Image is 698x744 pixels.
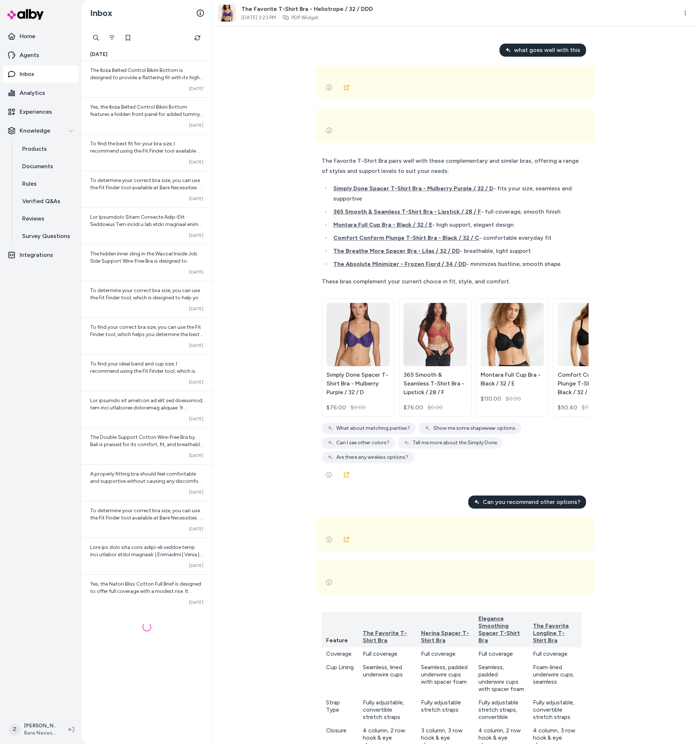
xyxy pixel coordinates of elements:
[529,696,582,724] td: Fully adjustable, convertible stretch straps
[22,232,70,240] p: Survey Questions
[529,647,582,661] td: Full coverage
[363,630,407,644] span: The Favorite T-Shirt Bra
[3,28,79,45] a: Home
[474,647,529,661] td: Full coverage
[582,403,600,412] span: $72.00
[333,260,466,267] span: The Absolute Minimizer - Frozen Fjord / 34 / DD
[558,371,621,397] p: Comfort Conform Plunge T-Shirt Bra - Black / 32 / C
[189,599,203,605] span: [DATE]
[481,371,544,388] p: Montara Full Cup Bra - Black / 32 / E
[81,171,212,207] a: To determine your correct bra size, you can use the Fit Finder tool available at Bare Necessities...
[326,298,390,372] img: Simply Done Spacer T-Shirt Bra - Mulberry Purple / 32 / D
[81,501,212,538] a: To determine your correct bra size, you can use the Fit Finder tool available at Bare Necessities...
[322,468,336,482] button: See more
[322,612,358,647] th: Feature
[90,251,202,308] span: The hidden inner sling in the Wacoal Inside Job Side Support Wire-Free Bra is designed to provide...
[81,281,212,318] a: To determine your correct bra size, you can use the Fit Finder tool, which is designed to help yo...
[189,122,203,128] span: [DATE]
[483,498,580,506] span: Can you recommend other options?
[476,298,549,417] a: Montara Full Cup Bra - Black / 32 / EMontara Full Cup Bra - Black / 32 / E$110.00$0.00
[421,630,469,644] span: Nerina Spacer T-Shirt Bra
[81,207,212,244] a: Lor Ipsumdolo Sitam Consecte Adip-Elit Seddoeius Tem incidi u lab etdo magnaal enim adminimveni q...
[481,395,501,403] div: $110.00
[3,246,79,264] a: Integrations
[417,661,474,696] td: Seamless, padded underwire cups with spacer foam
[558,403,577,412] div: $50.40
[81,97,212,134] a: Yes, the Ibiza Belted Control Bikini Bottom features a hidden front panel for added tummy control...
[22,214,44,223] p: Reviews
[81,61,212,97] a: The Ibiza Belted Control Bikini Bottom is designed to provide a flattering fit with its high-wais...
[20,126,50,135] p: Knowledge
[90,471,202,637] span: A properly fitting bra should feel comfortable and supportive without causing any discomfort or p...
[331,183,582,204] li: - fits your size, seamless and supportive
[358,661,417,696] td: Seamless, lined underwire cups
[81,574,212,611] a: Yes, the Natori Bliss Cotton Full Brief is designed to offer full coverage with a modest rise. It...
[529,661,582,696] td: Foam-lined underwire cups, seamless
[90,508,203,550] span: To determine your correct bra size, you can use the Fit Finder tool available at Bare Necessities...
[413,439,497,446] span: Tell me more about the Simply Done
[333,234,479,241] span: Comfort Conform Plunge T-Shirt Bra - Black / 32 / C
[15,227,79,245] a: Survey Questions
[90,287,202,330] span: To determine your correct bra size, you can use the Fit Finder tool, which is designed to help yo...
[189,489,203,495] span: [DATE]
[218,5,235,21] img: a10163bar_heliotrope_fv.png
[105,31,119,45] button: Filter
[20,51,39,60] p: Agents
[189,269,203,275] span: [DATE]
[279,14,280,21] span: ·
[22,145,47,153] p: Products
[90,214,202,402] span: Lor Ipsumdolo Sitam Consecte Adip-Elit Seddoeius Tem incidi u lab etdo magnaal enim adminimveni q...
[322,123,336,138] button: See more
[189,379,203,385] span: [DATE]
[404,298,467,372] img: 365 Smooth & Seamless T-Shirt Bra - Lipstick / 28 / F
[15,175,79,193] a: Rules
[336,454,408,461] span: Are there any wireless options?
[331,259,582,269] li: - minimizes bustline, smooth shape
[189,159,203,165] span: [DATE]
[15,210,79,227] a: Reviews
[22,179,37,188] p: Rules
[189,306,203,312] span: [DATE]
[333,185,493,192] span: Simply Done Spacer T-Shirt Bra - Mulberry Purple / 32 / D
[481,298,544,372] img: Montara Full Cup Bra - Black / 32 / E
[81,391,212,428] a: Lor ipsumdo sit ametcon ad elit sed doeiusmod, tem inci utlaboree doloremag aliquae: 9. Adminimve...
[81,318,212,354] a: To find your correct bra size, you can use the Fit Finder tool, which helps you determine the bes...
[15,158,79,175] a: Documents
[506,395,521,403] span: $0.00
[9,724,20,735] span: Z
[322,696,358,724] td: Strap Type
[3,65,79,83] a: Inbox
[333,208,481,215] span: 365 Smooth & Seamless T-Shirt Bra - Lipstick / 28 / F
[428,403,443,412] span: $0.00
[90,177,202,220] span: To determine your correct bra size, you can use the Fit Finder tool available at Bare Necessities...
[189,526,203,532] span: [DATE]
[331,220,582,230] li: - high support, elegant design
[189,453,203,458] span: [DATE]
[190,31,205,45] button: Refresh
[350,403,366,412] span: $0.00
[90,361,198,403] span: To find your ideal band and cup size, I recommend using the Fit Finder tool, which is designed to...
[90,8,112,19] h2: Inbox
[20,32,35,41] p: Home
[20,251,53,259] p: Integrations
[292,14,318,21] a: PDP Widget
[331,207,582,217] li: - full coverage, smooth finish
[3,84,79,102] a: Analytics
[189,563,203,569] span: [DATE]
[322,647,358,661] td: Coverage
[24,729,57,737] span: Bare Necessities
[331,246,582,256] li: - breathable, light support
[241,14,276,21] span: [DATE] 3:23 PM
[241,5,373,13] span: The Favorite T-Shirt Bra - Heliotrope / 32 / DDD
[333,247,460,254] span: The Breathe More Spacer Bra - Lilas / 32 / DD
[15,193,79,210] a: Verified Q&As
[474,661,529,696] td: Seamless, padded underwire cups with spacer foam
[358,647,417,661] td: Full coverage
[336,439,389,446] span: Can I see other colors?
[322,532,336,547] button: See more
[90,141,203,183] span: To find the best fit for your bra size, I recommend using the Fit Finder tool available on our we...
[189,86,203,92] span: [DATE]
[81,464,212,501] a: A properly fitting bra should feel comfortable and supportive without causing any discomfort or p...
[81,134,212,171] a: To find the best fit for your bra size, I recommend using the Fit Finder tool available on our we...
[404,403,423,412] div: $76.00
